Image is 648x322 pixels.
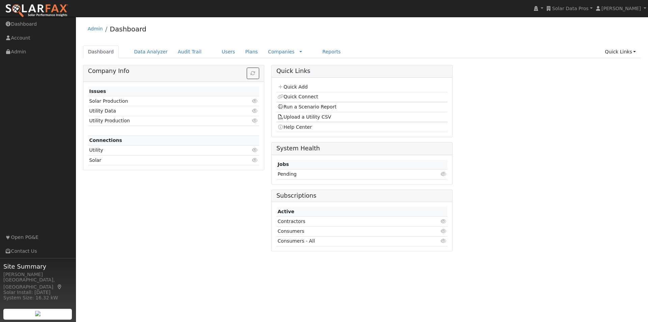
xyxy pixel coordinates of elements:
i: Click to view [440,229,447,233]
i: Click to view [252,108,258,113]
img: retrieve [35,311,40,316]
a: Users [217,46,240,58]
h5: Company Info [88,68,259,75]
td: Pending [276,169,400,179]
i: Click to view [440,239,447,243]
span: Site Summary [3,262,72,271]
a: Companies [268,49,295,54]
a: Upload a Utility CSV [277,114,331,120]
div: System Size: 16.32 kW [3,294,72,301]
a: Plans [240,46,263,58]
div: [GEOGRAPHIC_DATA], [GEOGRAPHIC_DATA] [3,276,72,291]
h5: Quick Links [276,68,448,75]
a: Run a Scenario Report [277,104,336,109]
strong: Connections [89,138,122,143]
span: Solar Data Pros [552,6,589,11]
span: [PERSON_NAME] [601,6,641,11]
strong: Active [277,209,294,214]
a: Dashboard [110,25,146,33]
td: Utility Production [88,116,232,126]
a: Quick Add [277,84,307,90]
a: Quick Connect [277,94,318,99]
td: Utility Data [88,106,232,116]
h5: Subscriptions [276,192,448,199]
i: Click to view [252,99,258,103]
a: Admin [88,26,103,31]
div: [PERSON_NAME] [3,271,72,278]
a: Quick Links [600,46,641,58]
td: Solar [88,155,232,165]
a: Reports [317,46,346,58]
i: Click to view [252,148,258,152]
i: Click to view [440,219,447,224]
td: Solar Production [88,96,232,106]
td: Consumers - All [276,236,418,246]
i: Click to view [252,118,258,123]
a: Data Analyzer [129,46,173,58]
img: SolarFax [5,4,69,18]
td: Consumers [276,226,418,236]
i: Click to view [440,172,447,176]
div: Solar Install: [DATE] [3,289,72,296]
strong: Issues [89,89,106,94]
a: Dashboard [83,46,119,58]
td: Contractors [276,217,418,226]
a: Help Center [277,124,312,130]
a: Map [57,284,63,290]
a: Audit Trail [173,46,207,58]
strong: Jobs [277,162,289,167]
h5: System Health [276,145,448,152]
td: Utility [88,145,232,155]
i: Click to view [252,158,258,163]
